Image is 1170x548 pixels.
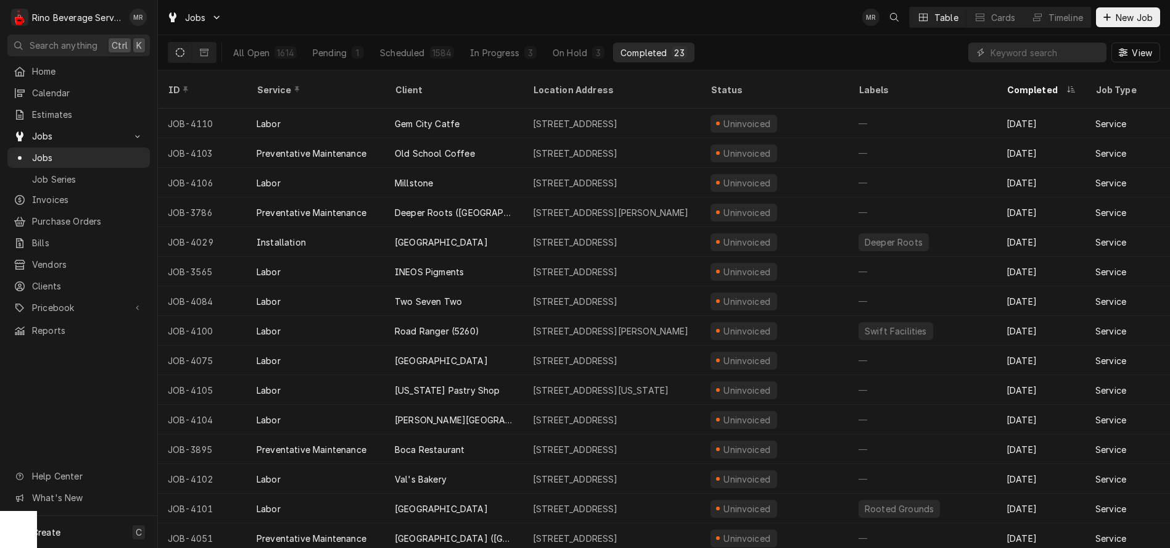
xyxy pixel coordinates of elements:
div: Table [934,11,958,24]
div: [US_STATE] Pastry Shop [395,384,500,397]
div: Rino Beverage Service's Avatar [11,9,28,26]
button: View [1111,43,1160,62]
div: Boca Restaurant [395,443,464,456]
div: 3 [527,46,534,59]
div: Service [1095,384,1126,397]
a: Bills [7,233,150,253]
div: — [849,168,997,197]
span: Pricebook [32,301,125,314]
div: — [849,138,997,168]
div: Uninvoiced [722,206,772,219]
span: Home [32,65,144,78]
div: Uninvoiced [722,473,772,486]
div: In Progress [470,46,519,59]
div: Uninvoiced [722,532,772,545]
div: MR [130,9,147,26]
div: [DATE] [997,286,1086,316]
div: Uninvoiced [722,236,772,249]
span: Invoices [32,193,144,206]
a: Estimates [7,104,150,125]
span: Job Series [32,173,144,186]
div: [DATE] [997,109,1086,138]
div: Labor [257,413,281,426]
div: — [849,197,997,227]
div: Uninvoiced [722,265,772,278]
div: 3 [595,46,602,59]
span: Jobs [32,130,125,143]
div: JOB-4075 [158,346,247,375]
div: Timeline [1048,11,1083,24]
div: JOB-4084 [158,286,247,316]
a: Go to Pricebook [7,297,150,318]
span: Jobs [32,151,144,164]
div: Uninvoiced [722,384,772,397]
div: On Hold [553,46,587,59]
div: [DATE] [997,375,1086,405]
div: Uninvoiced [722,117,772,130]
div: Uninvoiced [722,295,772,308]
span: Estimates [32,108,144,121]
div: Client [395,83,511,96]
div: [STREET_ADDRESS] [533,295,618,308]
span: Search anything [30,39,97,52]
div: [STREET_ADDRESS] [533,354,618,367]
div: JOB-4029 [158,227,247,257]
div: [DATE] [997,197,1086,227]
div: Uninvoiced [722,354,772,367]
div: Rooted Grounds [863,502,935,515]
div: [GEOGRAPHIC_DATA] [395,236,488,249]
div: Service [1095,117,1126,130]
div: ID [168,83,234,96]
div: 23 [674,46,684,59]
div: [DATE] [997,227,1086,257]
div: [STREET_ADDRESS] [533,443,618,456]
div: [PERSON_NAME][GEOGRAPHIC_DATA] ([GEOGRAPHIC_DATA]) [395,413,513,426]
span: K [136,39,142,52]
div: Uninvoiced [722,147,772,160]
div: [STREET_ADDRESS] [533,265,618,278]
div: Road Ranger (5260) [395,325,479,338]
div: Service [1095,413,1126,426]
div: [STREET_ADDRESS] [533,117,618,130]
div: — [849,346,997,375]
div: — [849,434,997,464]
div: Service [1095,295,1126,308]
div: Labor [257,176,281,189]
div: [DATE] [997,434,1086,464]
span: Clients [32,280,144,293]
div: JOB-4101 [158,494,247,523]
div: Two Seven Two [395,295,462,308]
a: Go to What's New [7,488,150,508]
span: Bills [32,236,144,249]
div: — [849,405,997,434]
button: Search anythingCtrlK [7,35,150,56]
span: Jobs [185,11,206,24]
div: Service [1095,147,1126,160]
a: Purchase Orders [7,211,150,231]
div: Rino Beverage Service [32,11,123,24]
div: [DATE] [997,168,1086,197]
span: What's New [32,491,142,504]
div: — [849,286,997,316]
div: Service [1095,354,1126,367]
div: Location Address [533,83,688,96]
a: Jobs [7,147,150,168]
div: Service [1095,176,1126,189]
div: JOB-4106 [158,168,247,197]
span: Ctrl [112,39,128,52]
a: Job Series [7,169,150,189]
div: Service [257,83,373,96]
div: Installation [257,236,306,249]
div: Millstone [395,176,433,189]
div: Deeper Roots ([GEOGRAPHIC_DATA]) [395,206,513,219]
div: Val's Bakery [395,473,447,486]
div: — [849,464,997,494]
div: [STREET_ADDRESS] [533,413,618,426]
div: Old School Coffee [395,147,475,160]
div: [STREET_ADDRESS] [533,502,618,515]
div: Service [1095,206,1126,219]
div: Service [1095,443,1126,456]
a: Vendors [7,254,150,275]
div: JOB-4110 [158,109,247,138]
button: New Job [1096,7,1160,27]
